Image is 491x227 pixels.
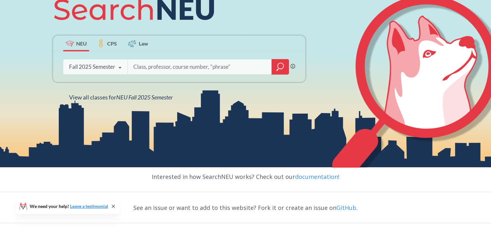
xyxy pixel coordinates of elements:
[76,40,87,47] span: NEU
[276,62,284,71] svg: magnifying glass
[336,204,356,212] a: GitHub
[69,63,115,70] div: Fall 2025 Semester
[139,40,148,47] span: Law
[295,173,339,181] a: documentation!
[107,40,117,47] span: CPS
[69,94,173,101] span: View all classes for
[133,60,267,74] input: Class, professor, course number, "phrase"
[271,59,289,75] div: magnifying glass
[116,94,173,101] span: NEU Fall 2025 Semester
